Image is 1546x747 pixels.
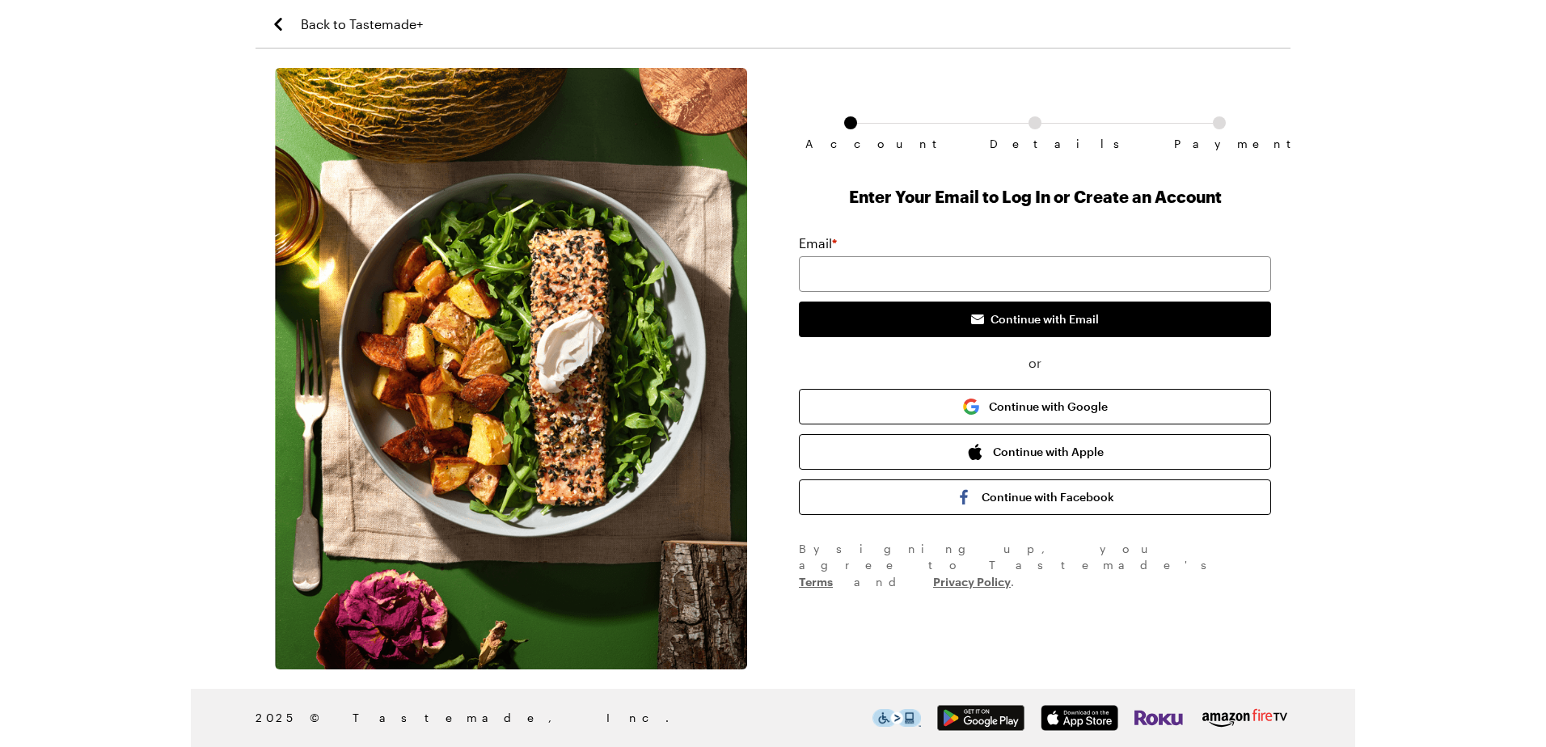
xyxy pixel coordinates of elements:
[256,709,872,727] span: 2025 © Tastemade, Inc.
[799,573,833,589] a: Terms
[799,185,1271,208] h1: Enter Your Email to Log In or Create an Account
[1174,137,1265,150] span: Payment
[1134,705,1183,731] img: Roku
[799,479,1271,515] button: Continue with Facebook
[799,302,1271,337] button: Continue with Email
[799,434,1271,470] button: Continue with Apple
[799,234,837,253] label: Email
[1041,705,1118,731] img: App Store
[805,137,896,150] span: Account
[799,353,1271,373] span: or
[799,389,1271,424] button: Continue with Google
[991,311,1099,327] span: Continue with Email
[799,541,1271,590] div: By signing up , you agree to Tastemade's and .
[799,116,1271,137] ol: Subscription checkout form navigation
[990,137,1080,150] span: Details
[1199,705,1290,731] img: Amazon Fire TV
[933,573,1011,589] a: Privacy Policy
[937,705,1024,731] img: Google Play
[301,15,423,34] span: Back to Tastemade+
[872,709,921,727] img: This icon serves as a link to download the Level Access assistive technology app for individuals ...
